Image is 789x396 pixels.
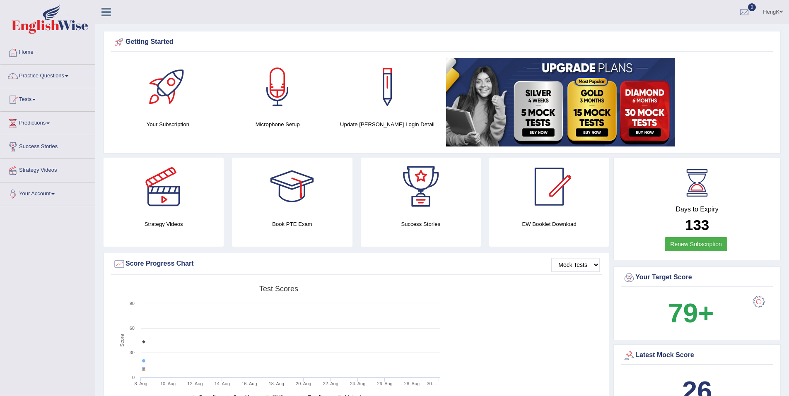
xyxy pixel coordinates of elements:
[104,220,224,228] h4: Strategy Videos
[113,36,771,48] div: Getting Started
[187,381,203,386] tspan: 12. Aug
[623,349,771,362] div: Latest Mock Score
[685,217,709,233] b: 133
[337,120,438,129] h4: Update [PERSON_NAME] Login Detail
[241,381,257,386] tspan: 16. Aug
[623,271,771,284] div: Your Target Score
[119,334,125,347] tspan: Score
[0,65,95,85] a: Practice Questions
[0,41,95,62] a: Home
[130,326,135,331] text: 60
[113,258,600,270] div: Score Progress Chart
[227,120,328,129] h4: Microphone Setup
[323,381,338,386] tspan: 22. Aug
[0,159,95,180] a: Strategy Videos
[0,88,95,109] a: Tests
[130,350,135,355] text: 30
[160,381,176,386] tspan: 10. Aug
[404,381,420,386] tspan: 28. Aug
[296,381,311,386] tspan: 20. Aug
[130,301,135,306] text: 90
[215,381,230,386] tspan: 14. Aug
[259,285,298,293] tspan: Test scores
[232,220,352,228] h4: Book PTE Exam
[665,237,727,251] a: Renew Subscription
[623,206,771,213] h4: Days to Expiry
[132,375,135,380] text: 0
[377,381,392,386] tspan: 26. Aug
[361,220,481,228] h4: Success Stories
[0,112,95,132] a: Predictions
[446,58,675,146] img: small5.jpg
[117,120,219,129] h4: Your Subscription
[668,298,714,328] b: 79+
[135,381,147,386] tspan: 8. Aug
[0,135,95,156] a: Success Stories
[350,381,365,386] tspan: 24. Aug
[748,3,756,11] span: 0
[427,381,439,386] tspan: 30. …
[269,381,284,386] tspan: 18. Aug
[489,220,609,228] h4: EW Booklet Download
[0,182,95,203] a: Your Account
